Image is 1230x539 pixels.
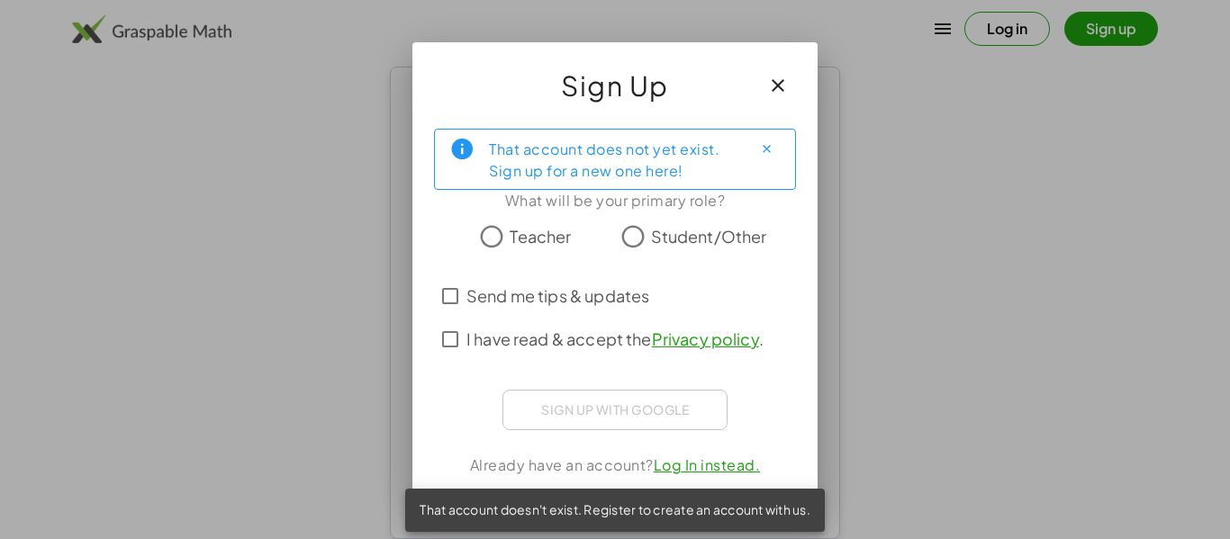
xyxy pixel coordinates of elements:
[510,224,571,248] span: Teacher
[466,283,649,308] span: Send me tips & updates
[489,137,737,182] div: That account does not yet exist. Sign up for a new one here!
[561,64,669,107] span: Sign Up
[654,455,761,474] a: Log In instead.
[752,135,781,164] button: Close
[434,454,796,476] div: Already have an account?
[405,489,825,532] div: That account doesn't exist. Register to create an account with us.
[652,328,759,349] a: Privacy policy
[466,327,764,351] span: I have read & accept the .
[651,224,767,248] span: Student/Other
[434,190,796,211] div: What will be your primary role?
